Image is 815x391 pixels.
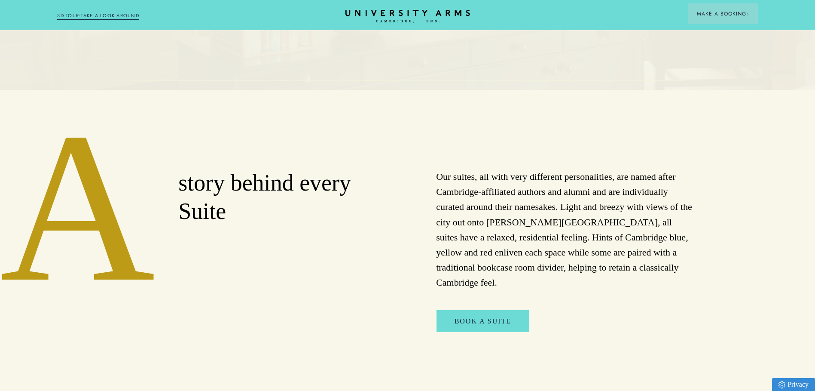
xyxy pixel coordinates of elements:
h2: story behind every Suite [178,169,379,226]
a: Privacy [772,378,815,391]
button: Make a BookingArrow icon [688,3,758,24]
img: Privacy [778,381,785,388]
span: Make a Booking [697,10,749,18]
a: Home [345,10,470,23]
a: Book a Suite [436,310,529,333]
img: Arrow icon [746,12,749,15]
a: 3D TOUR:TAKE A LOOK AROUND [57,12,139,20]
p: Our suites, all with very different personalities, are named after Cambridge-affiliated authors a... [436,169,694,290]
